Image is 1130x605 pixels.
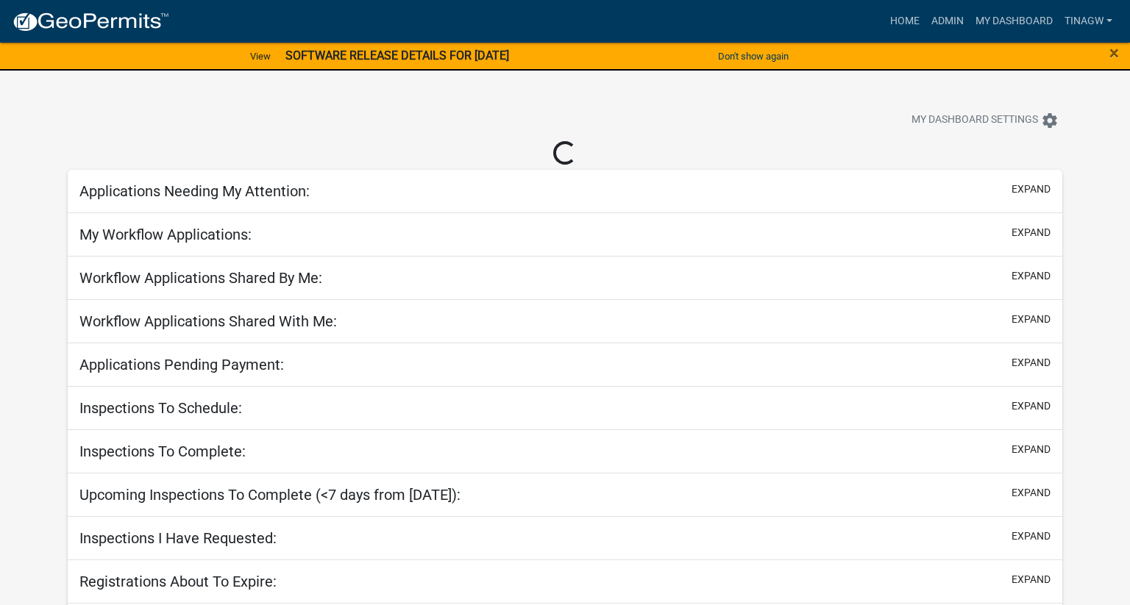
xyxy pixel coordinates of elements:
[285,49,509,62] strong: SOFTWARE RELEASE DETAILS FOR [DATE]
[712,44,795,68] button: Don't show again
[79,399,242,417] h5: Inspections To Schedule:
[244,44,277,68] a: View
[925,7,970,35] a: Admin
[1012,529,1051,544] button: expand
[79,573,277,590] h5: Registrations About To Expire:
[1109,43,1119,63] span: ×
[1012,485,1051,501] button: expand
[1012,355,1051,370] button: expand
[1041,112,1059,129] i: settings
[884,7,925,35] a: Home
[1012,312,1051,327] button: expand
[79,486,461,504] h5: Upcoming Inspections To Complete (<7 days from [DATE]):
[79,269,322,287] h5: Workflow Applications Shared By Me:
[79,356,284,373] h5: Applications Pending Payment:
[79,312,337,330] h5: Workflow Applications Shared With Me:
[1109,44,1119,62] button: Close
[1012,572,1051,587] button: expand
[1012,398,1051,414] button: expand
[1012,268,1051,284] button: expand
[1012,182,1051,197] button: expand
[1012,225,1051,240] button: expand
[1059,7,1118,35] a: TinaGW
[900,106,1070,135] button: My Dashboard Settingssettings
[1012,442,1051,457] button: expand
[970,7,1059,35] a: My Dashboard
[79,443,246,460] h5: Inspections To Complete:
[79,182,310,200] h5: Applications Needing My Attention:
[912,112,1038,129] span: My Dashboard Settings
[79,226,252,243] h5: My Workflow Applications:
[79,529,277,547] h5: Inspections I Have Requested:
